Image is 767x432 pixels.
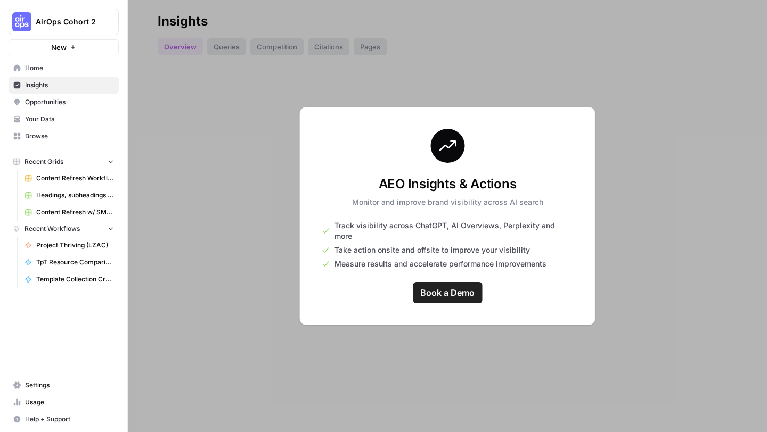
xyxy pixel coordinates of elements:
[36,207,114,217] span: Content Refresh w/ SME input - [PERSON_NAME]
[20,271,119,288] a: Template Collection Creation - [PERSON_NAME]
[413,282,482,303] a: Book a Demo
[25,380,114,390] span: Settings
[9,411,119,428] button: Help + Support
[25,63,114,73] span: Home
[9,377,119,394] a: Settings
[25,397,114,407] span: Usage
[9,39,119,55] button: New
[36,257,114,267] span: TpT Resource Comparison
[334,259,546,269] span: Measure results and accelerate performance improvements
[9,94,119,111] a: Opportunities
[25,224,80,234] span: Recent Workflows
[25,114,114,124] span: Your Data
[25,131,114,141] span: Browse
[20,170,119,187] a: Content Refresh Workflow
[20,237,119,254] a: Project Thriving (LZAC)
[36,190,114,200] span: Headings, subheadings & related KWs - [PERSON_NAME]
[20,254,119,271] a: TpT Resource Comparison
[9,111,119,128] a: Your Data
[334,245,530,255] span: Take action onsite and offsite to improve your visibility
[25,414,114,424] span: Help + Support
[352,176,543,193] h3: AEO Insights & Actions
[9,394,119,411] a: Usage
[9,128,119,145] a: Browse
[36,275,114,284] span: Template Collection Creation - [PERSON_NAME]
[9,9,119,35] button: Workspace: AirOps Cohort 2
[9,154,119,170] button: Recent Grids
[334,220,574,242] span: Track visibility across ChatGPT, AI Overviews, Perplexity and more
[36,16,100,27] span: AirOps Cohort 2
[9,221,119,237] button: Recent Workflows
[36,173,114,183] span: Content Refresh Workflow
[9,60,119,77] a: Home
[25,97,114,107] span: Opportunities
[12,12,31,31] img: AirOps Cohort 2 Logo
[51,42,67,53] span: New
[25,80,114,90] span: Insights
[352,197,543,207] p: Monitor and improve brand visibility across AI search
[9,77,119,94] a: Insights
[420,286,475,299] span: Book a Demo
[36,240,114,250] span: Project Thriving (LZAC)
[25,157,63,167] span: Recent Grids
[20,204,119,221] a: Content Refresh w/ SME input - [PERSON_NAME]
[20,187,119,204] a: Headings, subheadings & related KWs - [PERSON_NAME]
